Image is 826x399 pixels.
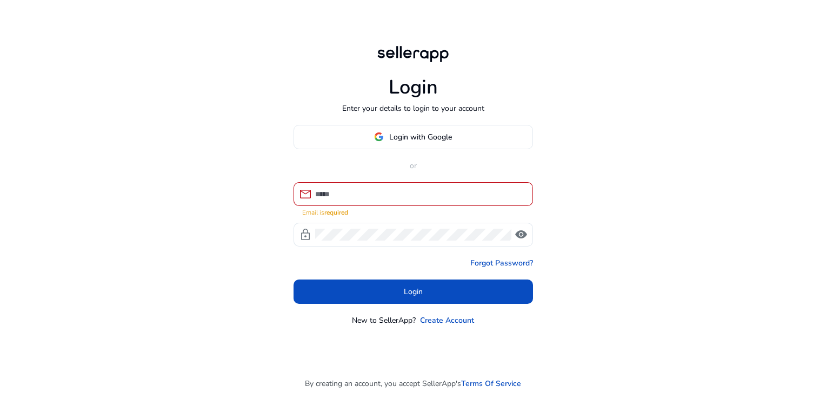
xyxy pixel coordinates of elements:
span: lock [299,228,312,241]
p: or [294,160,533,171]
strong: required [324,208,348,217]
a: Forgot Password? [470,257,533,269]
span: visibility [515,228,528,241]
h1: Login [389,76,438,99]
a: Terms Of Service [461,378,521,389]
img: google-logo.svg [374,132,384,142]
p: New to SellerApp? [352,315,416,326]
button: Login [294,280,533,304]
a: Create Account [420,315,474,326]
mat-error: Email is [302,206,524,217]
button: Login with Google [294,125,533,149]
span: Login with Google [389,131,452,143]
span: mail [299,188,312,201]
p: Enter your details to login to your account [342,103,484,114]
span: Login [404,286,423,297]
